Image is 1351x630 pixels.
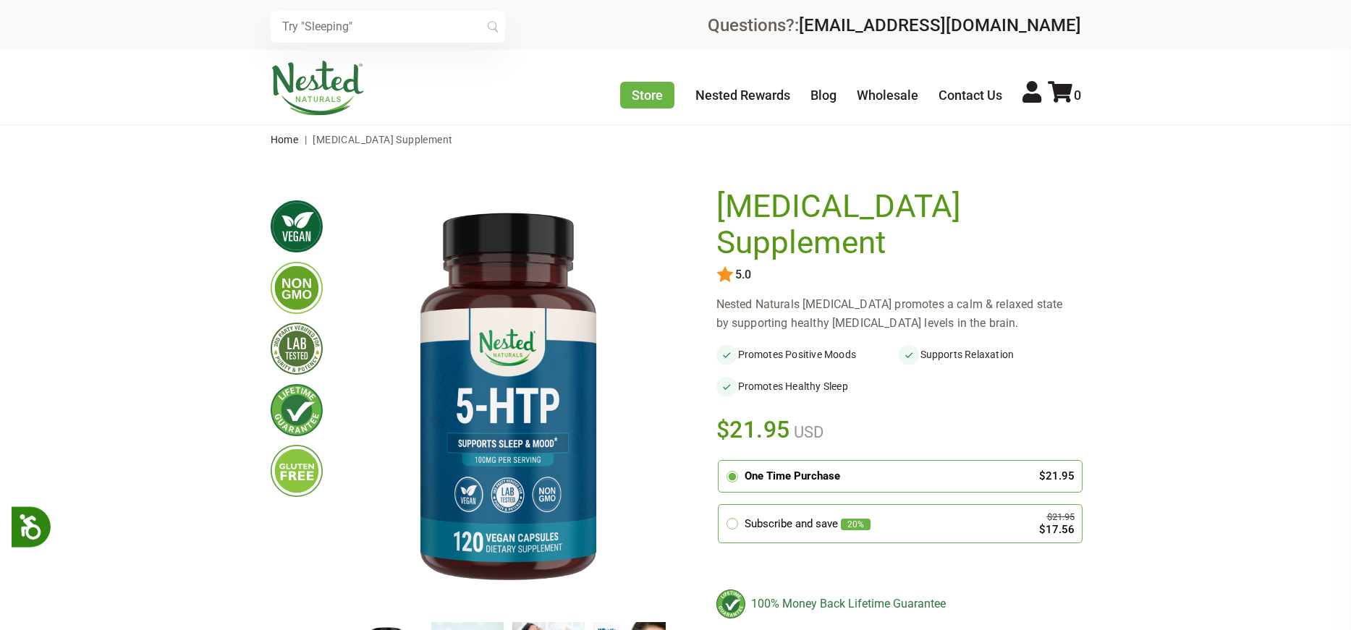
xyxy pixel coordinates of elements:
[716,376,899,396] li: Promotes Healthy Sleep
[620,82,674,108] a: Store
[939,88,1002,103] a: Contact Us
[716,589,745,618] img: badge-lifetimeguarantee-color.svg
[799,15,1081,35] a: [EMAIL_ADDRESS][DOMAIN_NAME]
[313,134,452,145] span: [MEDICAL_DATA] Supplement
[810,88,837,103] a: Blog
[857,88,918,103] a: Wholesale
[695,88,790,103] a: Nested Rewards
[716,344,899,365] li: Promotes Positive Moods
[716,414,791,446] span: $21.95
[716,189,1074,260] h1: [MEDICAL_DATA] Supplement
[899,344,1081,365] li: Supports Relaxation
[271,134,299,145] a: Home
[1048,88,1081,103] a: 0
[271,262,323,314] img: gmofree
[346,189,670,610] img: 5-HTP Supplement
[271,200,323,252] img: vegan
[271,445,323,497] img: glutenfree
[716,266,734,284] img: star.svg
[271,11,505,43] input: Try "Sleeping"
[271,61,365,116] img: Nested Naturals
[271,323,323,375] img: thirdpartytested
[708,17,1081,34] div: Questions?:
[271,384,323,436] img: lifetimeguarantee
[716,295,1081,333] div: Nested Naturals [MEDICAL_DATA] promotes a calm & relaxed state by supporting healthy [MEDICAL_DAT...
[790,423,823,441] span: USD
[271,125,1081,154] nav: breadcrumbs
[716,589,1081,618] div: 100% Money Back Lifetime Guarantee
[301,134,310,145] span: |
[734,268,751,281] span: 5.0
[1074,88,1081,103] span: 0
